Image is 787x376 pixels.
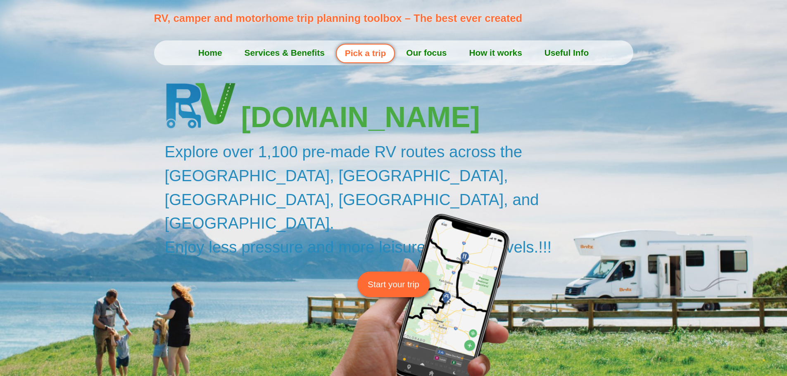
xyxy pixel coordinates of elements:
[154,43,633,63] nav: Menu
[154,10,638,26] p: RV, camper and motorhome trip planning toolbox – The best ever created
[458,43,533,63] a: How it works
[233,43,336,63] a: Services & Benefits
[533,43,600,63] a: Useful Info
[395,43,458,63] a: Our focus
[187,43,233,63] a: Home
[368,278,419,291] span: Start your trip
[336,44,395,63] a: Pick a trip
[165,140,637,259] h2: Explore over 1,100 pre-made RV routes across the [GEOGRAPHIC_DATA], [GEOGRAPHIC_DATA], [GEOGRAPHI...
[357,272,430,297] a: Start your trip
[241,103,637,132] h3: [DOMAIN_NAME]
